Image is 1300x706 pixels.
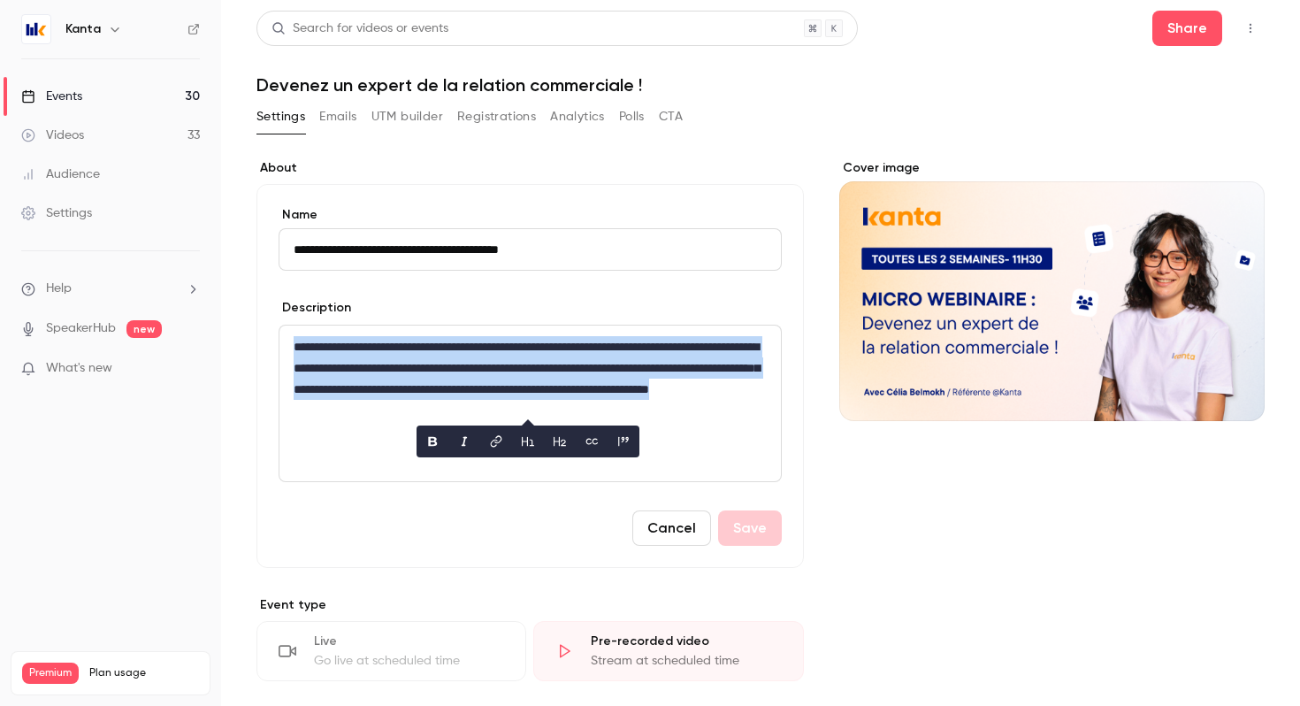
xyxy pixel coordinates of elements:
iframe: Noticeable Trigger [179,361,200,377]
div: Pre-recorded video [591,633,781,650]
div: Search for videos or events [271,19,448,38]
p: Event type [256,596,804,614]
button: Share [1152,11,1222,46]
button: Registrations [457,103,536,131]
div: LiveGo live at scheduled time [256,621,526,681]
button: italic [450,427,478,456]
span: Plan usage [89,666,199,680]
li: help-dropdown-opener [21,280,200,298]
button: Cancel [632,510,711,546]
div: Videos [21,127,84,144]
span: new [126,320,162,338]
h1: Devenez un expert de la relation commerciale ! [256,74,1265,96]
span: Help [46,280,72,298]
span: Premium [22,663,79,684]
a: SpeakerHub [46,319,116,338]
label: About [256,159,804,177]
button: bold [418,427,447,456]
button: blockquote [609,427,638,456]
section: Cover image [839,159,1265,421]
button: Polls [619,103,645,131]
div: Pre-recorded videoStream at scheduled time [533,621,803,681]
button: UTM builder [371,103,443,131]
button: CTA [659,103,683,131]
img: Kanta [22,15,50,43]
button: Emails [319,103,356,131]
button: Settings [256,103,305,131]
label: Description [279,299,351,317]
div: Go live at scheduled time [314,652,504,670]
label: Cover image [839,159,1265,177]
div: editor [279,326,781,481]
span: What's new [46,359,112,378]
div: Events [21,88,82,105]
label: Name [279,206,782,224]
div: Live [314,633,504,650]
div: Settings [21,204,92,222]
div: Audience [21,165,100,183]
div: Stream at scheduled time [591,652,781,670]
button: link [482,427,510,456]
section: description [279,325,782,482]
h6: Kanta [65,20,101,38]
button: Analytics [550,103,605,131]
